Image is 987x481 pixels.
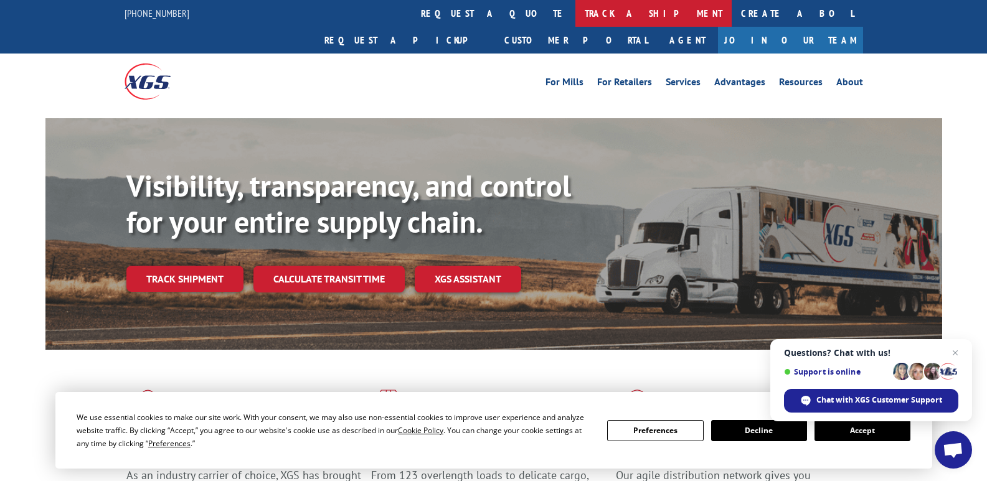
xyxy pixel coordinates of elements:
[398,425,443,436] span: Cookie Policy
[77,411,592,450] div: We use essential cookies to make our site work. With your consent, we may also use non-essential ...
[415,266,521,292] a: XGS ASSISTANT
[371,390,400,422] img: xgs-icon-focused-on-flooring-red
[315,27,495,54] a: Request a pickup
[597,77,652,91] a: For Retailers
[718,27,863,54] a: Join Our Team
[126,166,571,241] b: Visibility, transparency, and control for your entire supply chain.
[836,77,863,91] a: About
[126,390,165,422] img: xgs-icon-total-supply-chain-intelligence-red
[784,389,958,413] div: Chat with XGS Customer Support
[148,438,191,449] span: Preferences
[55,392,932,469] div: Cookie Consent Prompt
[784,367,889,376] span: Support is online
[779,77,823,91] a: Resources
[711,420,807,441] button: Decline
[935,431,972,469] div: Open chat
[714,77,765,91] a: Advantages
[616,390,659,422] img: xgs-icon-flagship-distribution-model-red
[784,348,958,358] span: Questions? Chat with us!
[545,77,583,91] a: For Mills
[666,77,701,91] a: Services
[126,266,243,292] a: Track shipment
[815,420,910,441] button: Accept
[125,7,189,19] a: [PHONE_NUMBER]
[607,420,703,441] button: Preferences
[816,395,942,406] span: Chat with XGS Customer Support
[495,27,657,54] a: Customer Portal
[948,345,963,360] span: Close chat
[253,266,405,292] a: Calculate transit time
[657,27,718,54] a: Agent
